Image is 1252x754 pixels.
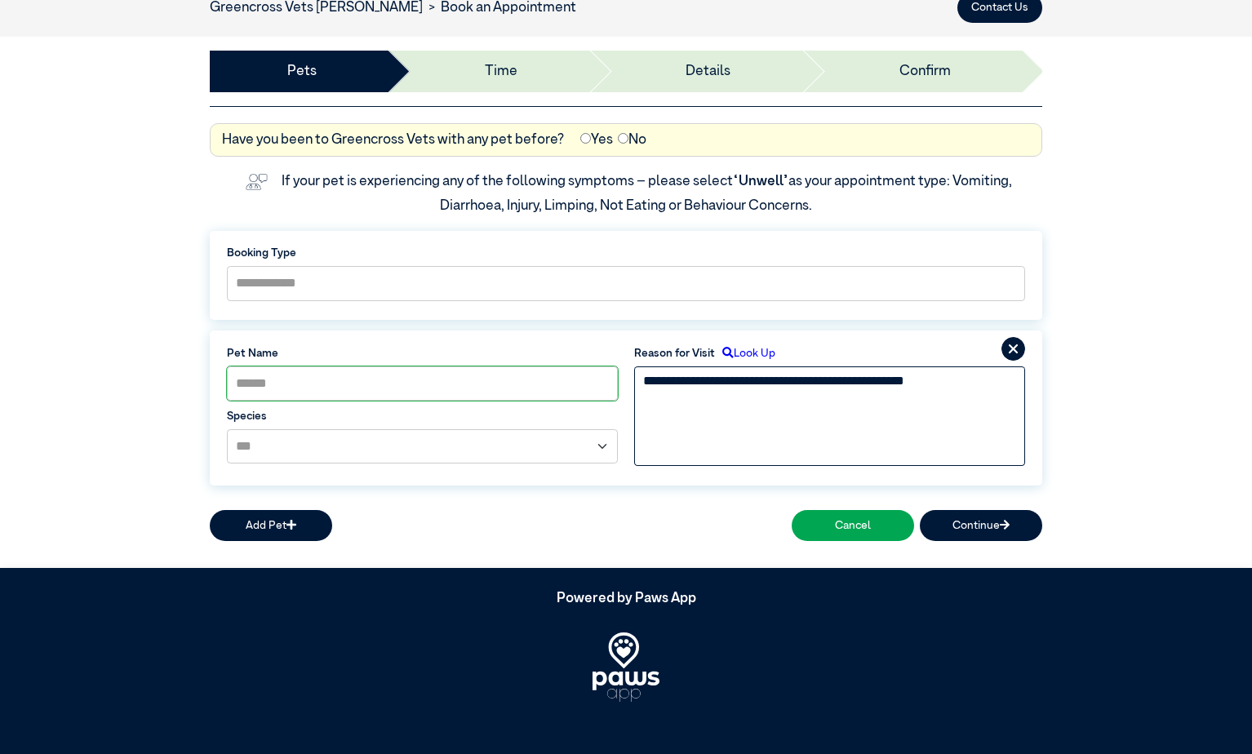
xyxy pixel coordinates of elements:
label: Yes [580,130,613,151]
a: Greencross Vets [PERSON_NAME] [210,1,423,15]
label: Booking Type [227,245,1025,261]
img: PawsApp [593,632,659,702]
button: Add Pet [210,510,332,540]
button: Cancel [792,510,914,540]
label: Pet Name [227,345,618,361]
button: Continue [920,510,1042,540]
span: “Unwell” [733,175,788,188]
label: Reason for Visit [634,345,715,361]
label: If your pet is experiencing any of the following symptoms – please select as your appointment typ... [282,175,1014,213]
input: No [618,133,628,144]
h5: Powered by Paws App [210,591,1042,607]
label: Species [227,408,618,424]
label: No [618,130,646,151]
input: Yes [580,133,591,144]
img: vet [240,168,273,196]
label: Have you been to Greencross Vets with any pet before? [222,130,564,151]
label: Look Up [715,345,775,361]
a: Pets [287,61,317,82]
